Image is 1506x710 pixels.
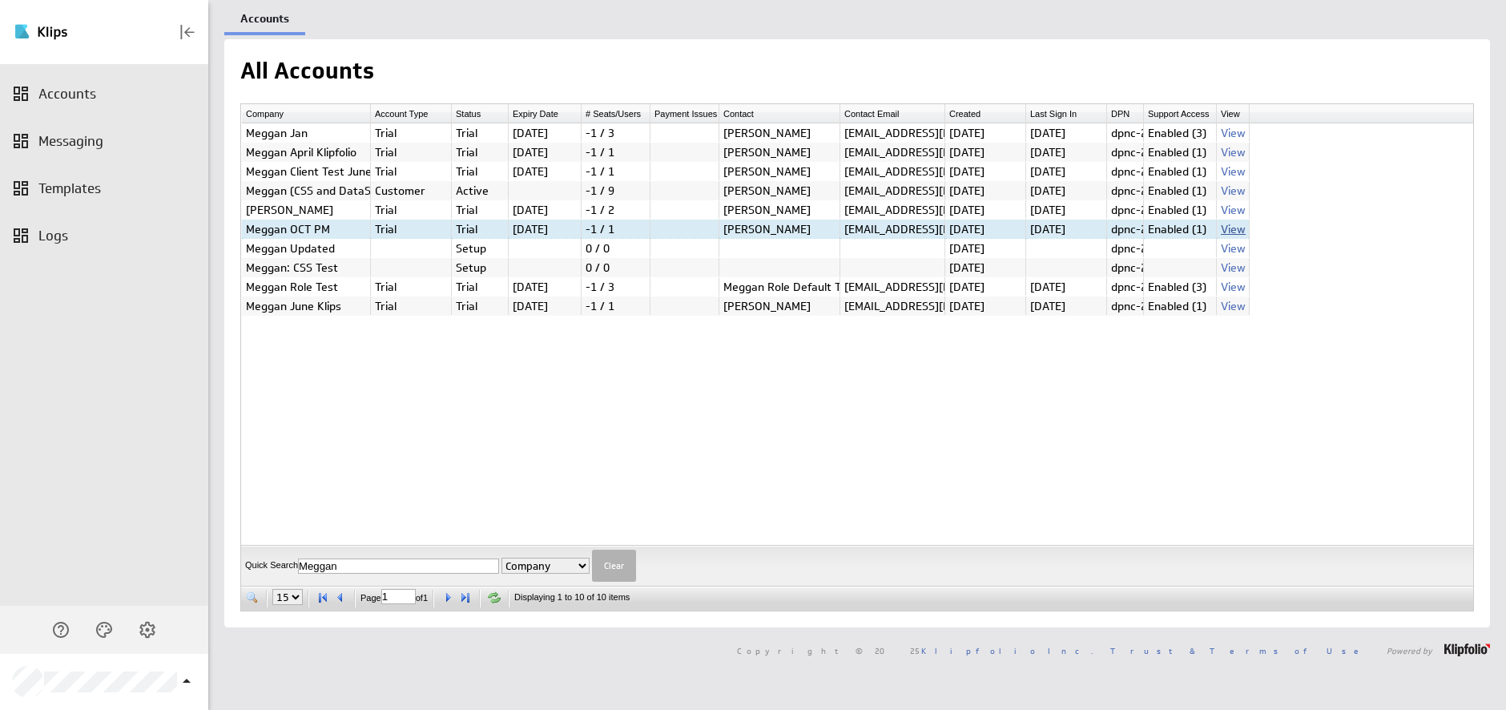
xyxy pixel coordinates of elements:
[840,200,944,219] div: [EMAIL_ADDRESS][DOMAIN_NAME]
[1221,145,1246,159] a: View
[1144,106,1216,123] div: Support Access
[840,106,944,123] div: Contact Email
[719,123,840,142] div: [PERSON_NAME]
[138,620,157,639] svg: Account and settings
[241,546,1069,586] div: Quick Search
[375,126,397,140] a: Trial
[1221,126,1246,140] a: View
[840,123,944,142] div: [EMAIL_ADDRESS][DOMAIN_NAME]
[1107,123,1143,142] div: dpnc-22
[719,220,840,238] div: [PERSON_NAME]
[1107,297,1143,315] div: dpnc-24
[38,227,204,244] div: Logs
[242,258,370,276] div: Meggan: CSS Test
[456,299,477,313] a: Trial
[840,220,944,238] div: [EMAIL_ADDRESS][DOMAIN_NAME]
[1221,280,1246,294] a: View
[582,143,650,161] div: -1 / 1
[242,181,370,200] div: Meggan (CSS and DataStore)
[1107,106,1143,123] div: DPN
[134,616,161,643] div: Account and settings
[242,239,370,257] div: Meggan Updated
[582,220,650,238] div: -1 / 1
[456,222,477,236] a: Trial
[945,123,1025,142] div: [DATE]
[456,164,477,179] a: Trial
[945,106,1025,123] div: Created
[509,277,581,296] div: [DATE]
[650,106,719,123] div: Payment Issues
[582,277,650,296] div: -1 / 3
[945,277,1025,296] div: [DATE]
[1144,123,1216,142] div: Enabled (3)
[719,297,840,315] div: [PERSON_NAME]
[242,277,370,296] div: Meggan Role Test
[452,106,508,123] div: Status
[582,239,650,257] div: 0 / 0
[240,55,374,87] h1: All Accounts
[456,241,486,256] a: Setup
[737,647,1093,655] span: Copyright © 2025
[719,106,840,123] div: Contact
[719,200,840,219] div: [PERSON_NAME]
[840,143,944,161] div: [EMAIL_ADDRESS][DOMAIN_NAME]
[375,222,397,236] a: Trial
[1026,220,1106,238] div: [DATE]
[371,106,451,123] div: Account Type
[1107,143,1143,161] div: dpnc-22
[1144,181,1216,200] div: Enabled (1)
[1144,297,1216,315] div: Enabled (1)
[456,280,477,294] a: Trial
[456,260,486,275] a: Setup
[582,181,650,200] div: -1 / 9
[1026,200,1106,219] div: [DATE]
[1144,220,1216,238] div: Enabled (1)
[242,297,370,315] div: Meggan June Klips
[945,297,1025,315] div: [DATE]
[1221,184,1246,198] a: View
[456,203,477,217] a: Trial
[945,200,1025,219] div: [DATE]
[242,162,370,180] div: Meggan Client Test June
[242,143,370,161] div: Meggan April Klipfolio
[1026,181,1106,200] div: [DATE]
[1221,203,1246,217] a: View
[1026,143,1106,161] div: [DATE]
[91,616,118,643] div: Themes
[921,645,1093,656] a: Klipfolio Inc.
[509,106,581,123] div: Expiry Date
[375,164,397,179] a: Trial
[242,200,370,219] div: [PERSON_NAME]
[14,19,126,45] img: Klipfolio klips logo
[47,616,74,643] div: Help
[945,143,1025,161] div: [DATE]
[582,297,650,315] div: -1 / 1
[1144,143,1216,161] div: Enabled (1)
[1387,647,1432,655] span: Powered by
[840,277,944,296] div: [EMAIL_ADDRESS][DOMAIN_NAME]
[1110,645,1370,656] a: Trust & Terms of Use
[14,19,126,45] div: Go to Dashboards
[1217,106,1249,123] div: View
[945,181,1025,200] div: [DATE]
[582,106,650,123] div: # Seats/Users
[456,184,489,198] a: Active
[1221,241,1246,256] a: View
[1221,299,1246,313] a: View
[509,200,581,219] div: [DATE]
[1107,258,1143,276] div: dpnc-23
[174,18,201,46] div: Collapse
[95,620,114,639] div: Themes
[456,126,477,140] a: Trial
[945,258,1025,276] div: [DATE]
[242,220,370,238] div: Meggan OCT PM
[514,592,630,602] span: Displaying 1 to 10 of 10 items
[1107,239,1143,257] div: dpnc-23
[592,550,636,582] input: Clear
[509,123,581,142] div: [DATE]
[1026,106,1106,123] div: Last Sign In
[1107,181,1143,200] div: dpnc-26
[945,162,1025,180] div: [DATE]
[1221,164,1246,179] a: View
